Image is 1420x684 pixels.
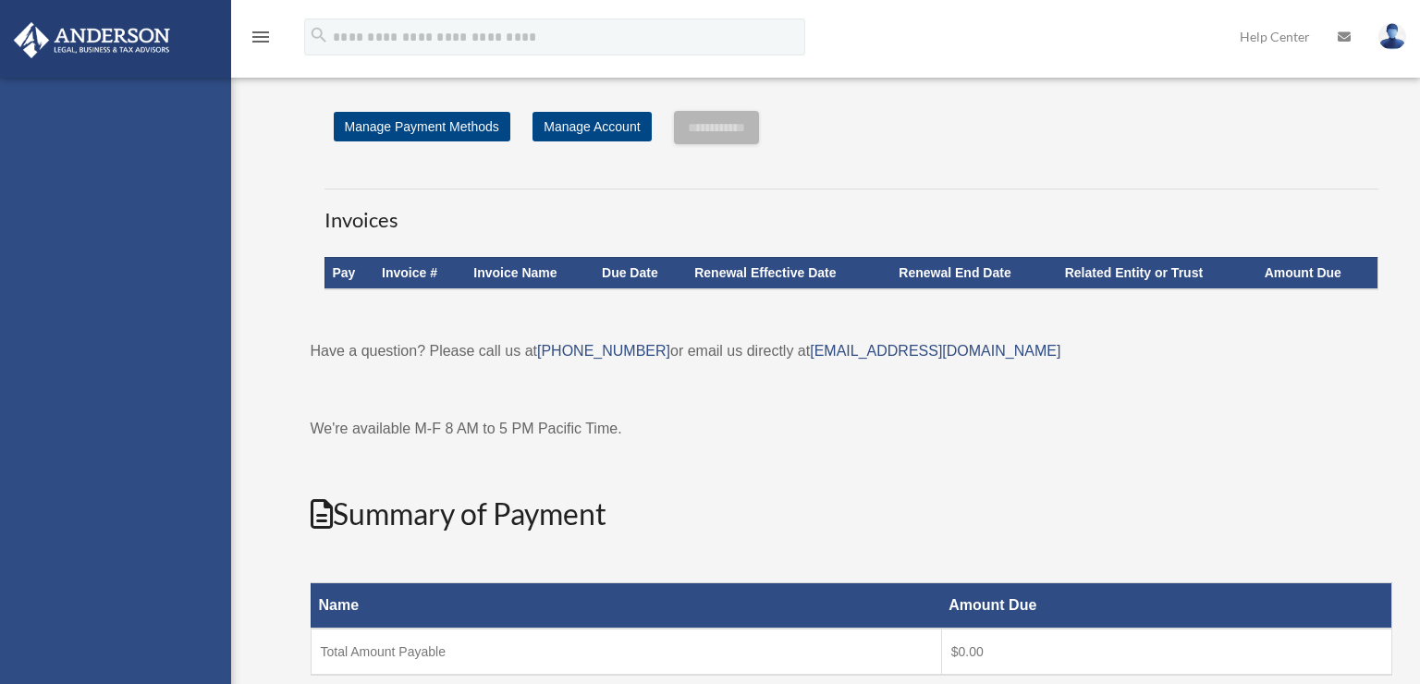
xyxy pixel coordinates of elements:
[466,257,594,288] th: Invoice Name
[324,257,374,288] th: Pay
[334,112,510,141] a: Manage Payment Methods
[250,26,272,48] i: menu
[324,189,1378,235] h3: Invoices
[941,583,1391,629] th: Amount Due
[594,257,687,288] th: Due Date
[891,257,1057,288] th: Renewal End Date
[687,257,891,288] th: Renewal Effective Date
[537,343,670,359] a: [PHONE_NUMBER]
[1058,257,1257,288] th: Related Entity or Trust
[311,583,941,629] th: Name
[311,338,1392,364] p: Have a question? Please call us at or email us directly at
[309,25,329,45] i: search
[250,32,272,48] a: menu
[374,257,466,288] th: Invoice #
[1378,23,1406,50] img: User Pic
[311,629,941,675] td: Total Amount Payable
[1257,257,1377,288] th: Amount Due
[810,343,1060,359] a: [EMAIL_ADDRESS][DOMAIN_NAME]
[941,629,1391,675] td: $0.00
[532,112,651,141] a: Manage Account
[8,22,176,58] img: Anderson Advisors Platinum Portal
[311,494,1392,535] h2: Summary of Payment
[311,416,1392,442] p: We're available M-F 8 AM to 5 PM Pacific Time.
